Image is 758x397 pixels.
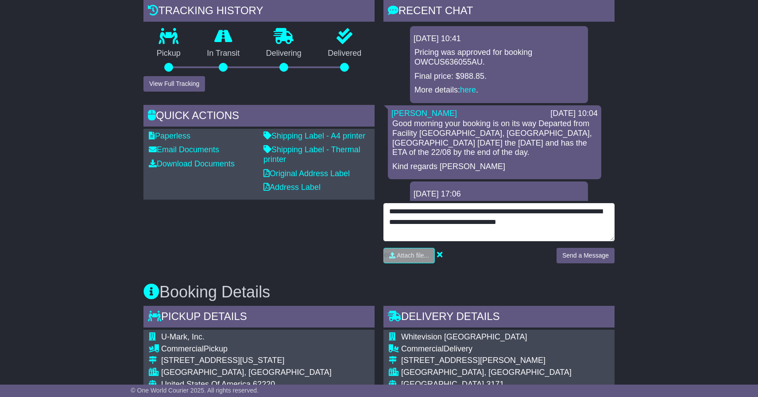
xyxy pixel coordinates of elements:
[143,76,205,92] button: View Full Tracking
[194,49,253,58] p: In Transit
[392,162,597,172] p: Kind regards [PERSON_NAME]
[401,344,444,353] span: Commercial
[401,332,527,341] span: Whitevision [GEOGRAPHIC_DATA]
[414,85,584,95] p: More details: .
[161,344,332,354] div: Pickup
[161,332,205,341] span: U-Mark, Inc.
[414,72,584,81] p: Final price: $988.85.
[161,356,332,366] div: [STREET_ADDRESS][US_STATE]
[383,306,615,330] div: Delivery Details
[263,169,350,178] a: Original Address Label
[263,183,321,192] a: Address Label
[414,34,584,44] div: [DATE] 10:41
[401,368,572,378] div: [GEOGRAPHIC_DATA], [GEOGRAPHIC_DATA]
[143,283,615,301] h3: Booking Details
[263,145,360,164] a: Shipping Label - Thermal printer
[391,109,457,118] a: [PERSON_NAME]
[253,380,275,389] span: 62220
[143,306,375,330] div: Pickup Details
[143,105,375,129] div: Quick Actions
[392,119,597,157] p: Good morning your booking is on its way Departed from Facility [GEOGRAPHIC_DATA], [GEOGRAPHIC_DAT...
[253,49,315,58] p: Delivering
[149,159,235,168] a: Download Documents
[149,145,219,154] a: Email Documents
[550,109,598,119] div: [DATE] 10:04
[161,344,204,353] span: Commercial
[131,387,259,394] span: © One World Courier 2025. All rights reserved.
[486,380,504,389] span: 3171
[263,131,365,140] a: Shipping Label - A4 printer
[401,344,572,354] div: Delivery
[401,380,484,389] span: [GEOGRAPHIC_DATA]
[460,85,476,94] a: here
[143,49,194,58] p: Pickup
[401,356,572,366] div: [STREET_ADDRESS][PERSON_NAME]
[315,49,375,58] p: Delivered
[161,380,251,389] span: United States Of America
[414,189,584,199] div: [DATE] 17:06
[414,48,584,67] p: Pricing was approved for booking OWCUS636055AU.
[557,248,615,263] button: Send a Message
[149,131,190,140] a: Paperless
[161,368,332,378] div: [GEOGRAPHIC_DATA], [GEOGRAPHIC_DATA]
